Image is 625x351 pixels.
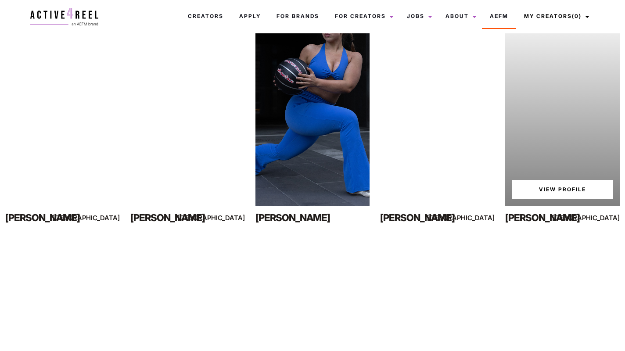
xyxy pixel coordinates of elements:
[482,4,516,28] a: AEFM
[255,210,324,225] div: [PERSON_NAME]
[460,212,495,223] div: [GEOGRAPHIC_DATA]
[516,4,595,28] a: My Creators(0)
[5,210,74,225] div: [PERSON_NAME]
[585,212,620,223] div: [GEOGRAPHIC_DATA]
[180,4,231,28] a: Creators
[399,4,438,28] a: Jobs
[86,212,120,223] div: [GEOGRAPHIC_DATA]
[231,4,269,28] a: Apply
[572,13,582,19] span: (0)
[438,4,482,28] a: About
[210,212,244,223] div: [GEOGRAPHIC_DATA]
[30,8,98,25] img: a4r-logo.svg
[327,4,399,28] a: For Creators
[505,210,574,225] div: [PERSON_NAME]
[512,180,613,199] a: View Lucinda 'sProfile
[380,210,449,225] div: [PERSON_NAME]
[269,4,327,28] a: For Brands
[130,210,199,225] div: [PERSON_NAME]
